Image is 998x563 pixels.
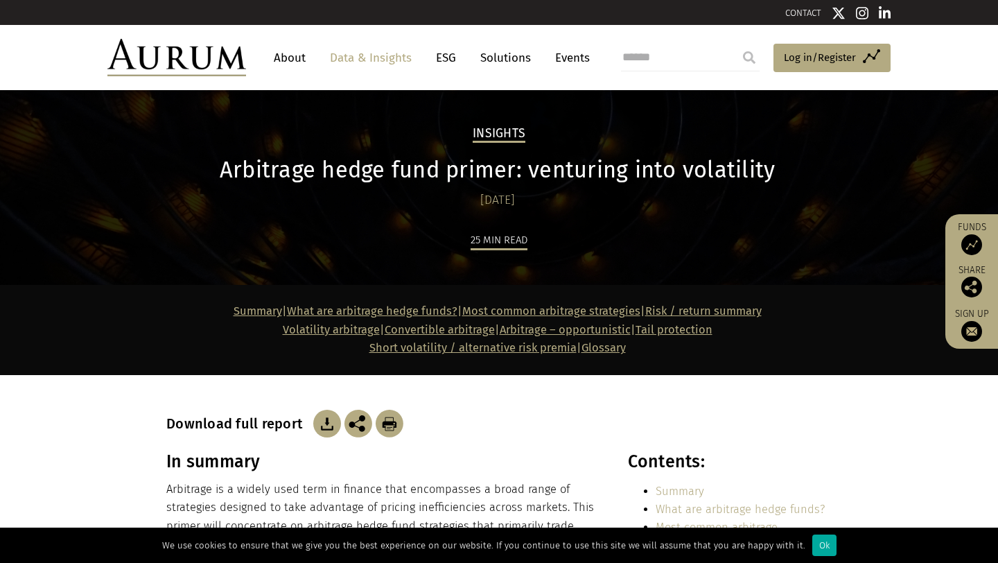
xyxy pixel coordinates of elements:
a: Most common arbitrage strategies [656,521,778,552]
a: What are arbitrage hedge funds? [287,304,457,318]
img: Aurum [107,39,246,76]
a: Convertible arbitrage [385,323,495,336]
h3: Contents: [628,451,828,472]
span: Log in/Register [784,49,856,66]
a: Arbitrage – opportunistic [500,323,631,336]
img: Linkedin icon [879,6,891,20]
a: Summary [234,304,282,318]
a: Risk / return summary [645,304,762,318]
a: Volatility arbitrage [283,323,380,336]
h2: Insights [473,126,525,143]
a: Tail protection [636,323,712,336]
div: Share [952,266,991,297]
img: Twitter icon [832,6,846,20]
a: CONTACT [785,8,821,18]
h1: Arbitrage hedge fund primer: venturing into volatility [166,157,828,184]
a: What are arbitrage hedge funds? [656,503,825,516]
img: Instagram icon [856,6,868,20]
h3: Download full report [166,415,310,432]
span: | [369,341,626,354]
a: Most common arbitrage strategies [462,304,640,318]
a: Funds [952,221,991,255]
img: Share this post [961,277,982,297]
a: ESG [429,45,463,71]
a: Solutions [473,45,538,71]
a: Summary [656,485,704,498]
a: Data & Insights [323,45,419,71]
a: Log in/Register [773,44,891,73]
input: Submit [735,44,763,71]
a: Events [548,45,590,71]
img: Sign up to our newsletter [961,321,982,342]
a: About [267,45,313,71]
img: Share this post [344,410,372,438]
div: [DATE] [166,191,828,210]
h3: In summary [166,451,597,472]
a: Short volatility / alternative risk premia [369,341,577,354]
strong: | | | [234,304,645,318]
a: Sign up [952,308,991,342]
a: Glossary [581,341,626,354]
div: Ok [812,535,837,556]
img: Download Article [376,410,403,438]
div: 25 min read [471,232,527,250]
img: Access Funds [961,234,982,255]
img: Download Article [313,410,341,438]
strong: | | | [283,323,636,336]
